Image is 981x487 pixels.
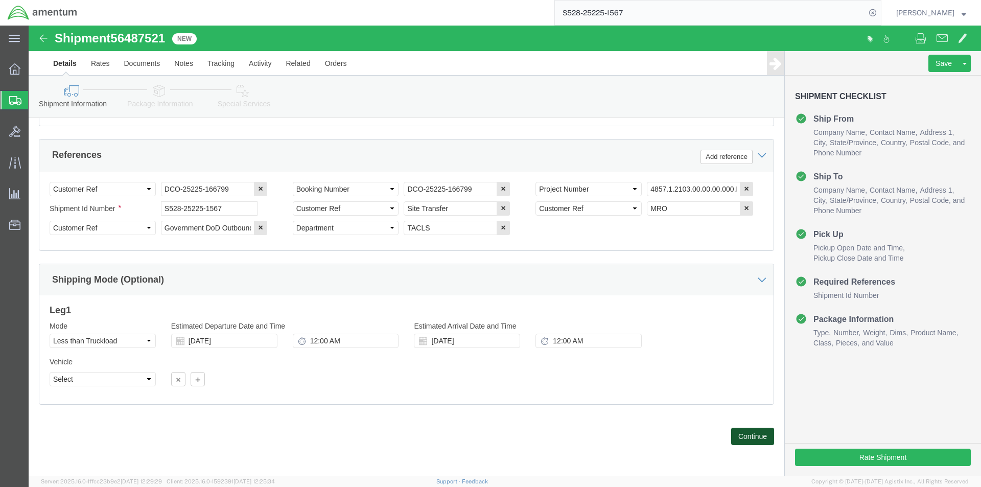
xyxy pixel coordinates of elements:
span: Copyright © [DATE]-[DATE] Agistix Inc., All Rights Reserved [811,477,969,486]
span: [DATE] 12:29:29 [121,478,162,484]
a: Support [436,478,462,484]
span: [DATE] 12:25:34 [233,478,275,484]
span: Server: 2025.16.0-1ffcc23b9e2 [41,478,162,484]
button: [PERSON_NAME] [896,7,967,19]
img: logo [7,5,78,20]
iframe: FS Legacy Container [29,26,981,476]
a: Feedback [462,478,488,484]
span: Kajuan Barnwell [896,7,954,18]
input: Search for shipment number, reference number [555,1,866,25]
span: Client: 2025.16.0-1592391 [167,478,275,484]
